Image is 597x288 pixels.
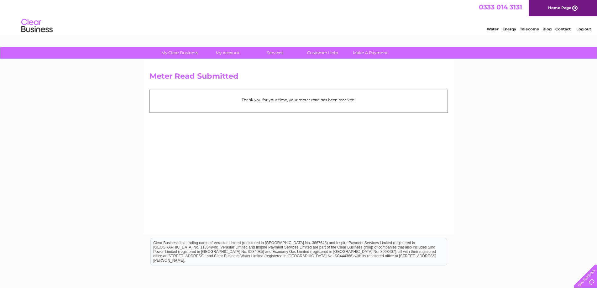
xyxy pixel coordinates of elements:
[487,27,499,31] a: Water
[542,27,552,31] a: Blog
[153,97,444,103] p: Thank you for your time, your meter read has been received.
[154,47,206,59] a: My Clear Business
[21,16,53,35] img: logo.png
[149,72,448,84] h2: Meter Read Submitted
[344,47,396,59] a: Make A Payment
[520,27,539,31] a: Telecoms
[479,3,522,11] a: 0333 014 3131
[576,27,591,31] a: Log out
[502,27,516,31] a: Energy
[555,27,571,31] a: Contact
[297,47,348,59] a: Customer Help
[202,47,253,59] a: My Account
[151,3,447,30] div: Clear Business is a trading name of Verastar Limited (registered in [GEOGRAPHIC_DATA] No. 3667643...
[249,47,301,59] a: Services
